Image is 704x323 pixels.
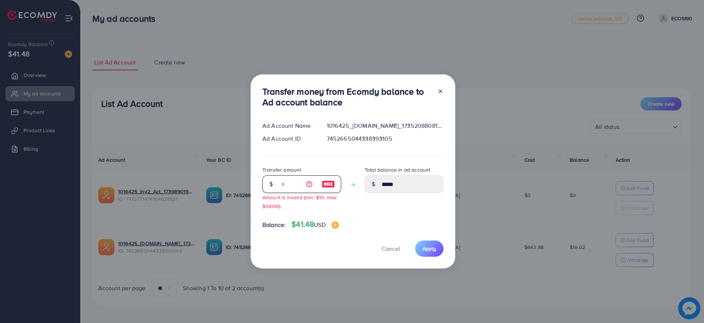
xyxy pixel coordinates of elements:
div: Ad Account ID [257,134,321,143]
button: Apply [415,241,443,256]
button: Cancel [372,241,409,256]
img: image [322,180,335,189]
div: 7452665044338393105 [321,134,449,143]
label: Total balance in ad account [365,166,430,173]
span: USD [314,221,325,229]
h4: $41.48 [291,220,339,229]
div: 1016425_[DOMAIN_NAME]_1735208808115 [321,122,449,130]
span: Cancel [382,245,400,253]
img: image [332,221,339,229]
h3: Transfer money from Ecomdy balance to Ad account balance [262,86,432,108]
span: Apply [422,245,436,252]
span: Balance: [262,221,286,229]
small: Amount is invalid (min: $10, max: $10000) [262,194,337,209]
div: Ad Account Name [257,122,321,130]
label: Transfer amount [262,166,301,173]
